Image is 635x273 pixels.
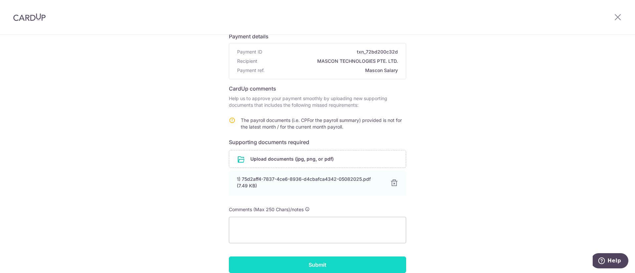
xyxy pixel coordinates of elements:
span: The payroll documents (i.e. CPFor the payroll summary) provided is not for the latest month / for... [241,117,402,130]
h6: Payment details [229,32,406,40]
iframe: Opens a widget where you can find more information [593,253,628,270]
span: Payment ref. [237,67,265,74]
h6: Supporting documents required [229,138,406,146]
div: 1) 75d2aff4-7837-4ce6-8936-d4cbafca4342-05082025.pdf (7.49 KB) [237,176,382,189]
span: txn_72bd200c32d [265,49,398,55]
img: CardUp [13,13,46,21]
input: Submit [229,256,406,273]
span: Recipient [237,58,257,64]
span: Payment ID [237,49,262,55]
div: Upload documents (jpg, png, or pdf) [229,150,406,168]
span: MASCON TECHNOLOGIES PTE. LTD. [260,58,398,64]
span: Comments (Max 250 Chars)/notes [229,207,304,212]
p: Help us to approve your payment smoothly by uploading new supporting documents that includes the ... [229,95,406,108]
h6: CardUp comments [229,85,406,93]
span: Mascon Salary [267,67,398,74]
